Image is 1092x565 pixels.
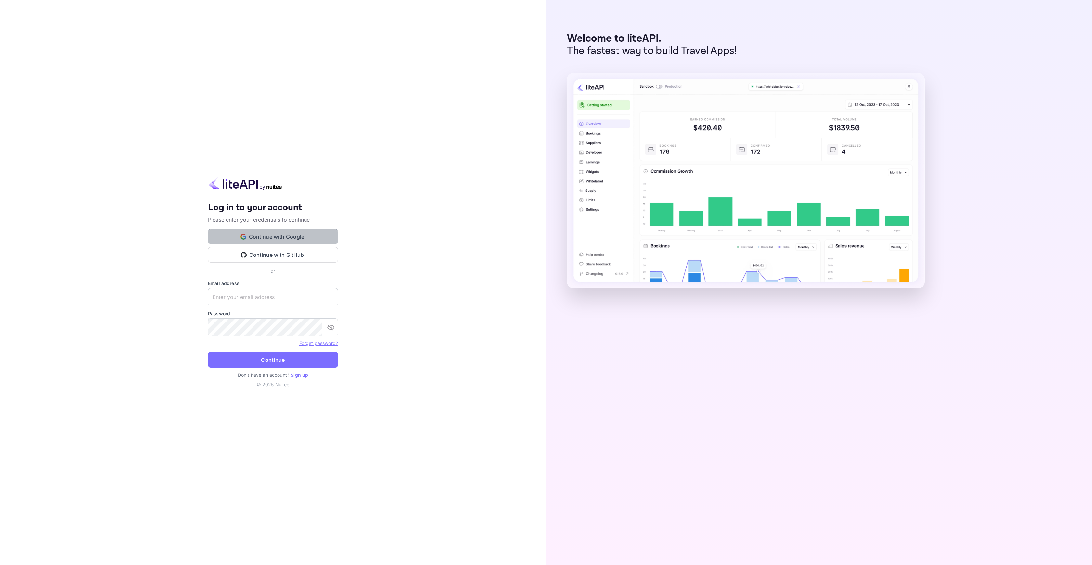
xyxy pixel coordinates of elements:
button: Continue with GitHub [208,247,338,263]
img: liteAPI Dashboard Preview [567,73,925,288]
a: Sign up [291,372,308,378]
p: Don't have an account? [208,372,338,378]
p: Please enter your credentials to continue [208,216,338,224]
label: Email address [208,280,338,287]
button: Continue [208,352,338,368]
button: Continue with Google [208,229,338,244]
p: The fastest way to build Travel Apps! [567,45,737,57]
h4: Log in to your account [208,202,338,214]
p: © 2025 Nuitee [208,381,338,388]
img: liteapi [208,177,283,190]
p: Welcome to liteAPI. [567,33,737,45]
a: Forget password? [299,340,338,346]
label: Password [208,310,338,317]
p: or [271,268,275,275]
button: toggle password visibility [324,321,337,334]
input: Enter your email address [208,288,338,306]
